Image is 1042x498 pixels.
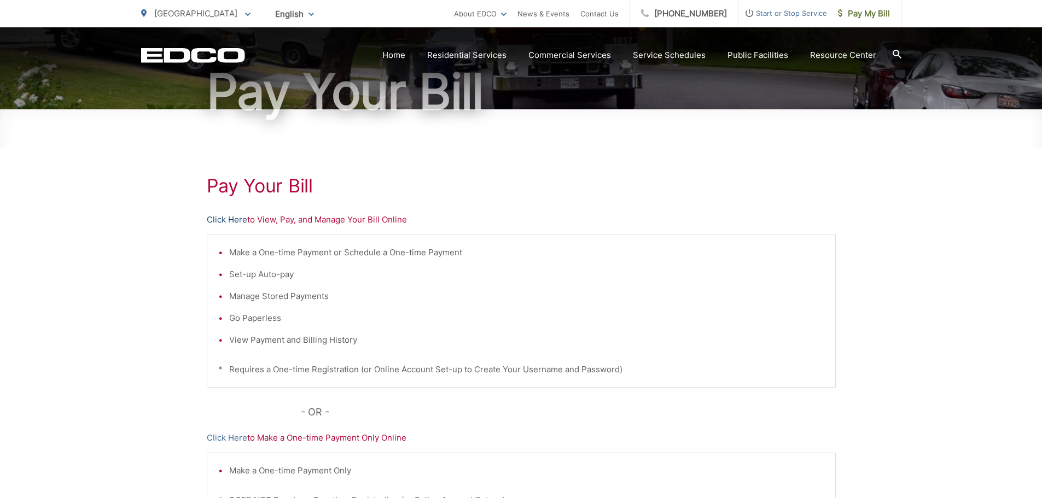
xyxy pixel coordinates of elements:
[838,7,890,20] span: Pay My Bill
[528,49,611,62] a: Commercial Services
[207,213,836,226] p: to View, Pay, and Manage Your Bill Online
[207,431,247,444] a: Click Here
[633,49,706,62] a: Service Schedules
[517,7,569,20] a: News & Events
[301,404,836,420] p: - OR -
[229,333,824,347] li: View Payment and Billing History
[141,48,245,63] a: EDCD logo. Return to the homepage.
[207,431,836,444] p: to Make a One-time Payment Only Online
[267,4,322,24] span: English
[229,464,824,477] li: Make a One-time Payment Only
[218,363,824,376] p: * Requires a One-time Registration (or Online Account Set-up to Create Your Username and Password)
[580,7,619,20] a: Contact Us
[141,65,901,119] h1: Pay Your Bill
[427,49,507,62] a: Residential Services
[154,8,237,19] span: [GEOGRAPHIC_DATA]
[229,290,824,303] li: Manage Stored Payments
[207,175,836,197] h1: Pay Your Bill
[229,268,824,281] li: Set-up Auto-pay
[382,49,405,62] a: Home
[454,7,507,20] a: About EDCO
[727,49,788,62] a: Public Facilities
[810,49,876,62] a: Resource Center
[229,312,824,325] li: Go Paperless
[229,246,824,259] li: Make a One-time Payment or Schedule a One-time Payment
[207,213,247,226] a: Click Here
